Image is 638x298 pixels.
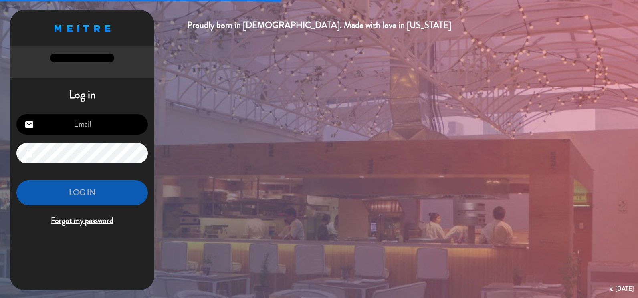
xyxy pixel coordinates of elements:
[10,88,154,102] h1: Log in
[16,214,148,228] span: Forgot my password
[610,283,634,294] div: v. [DATE]
[24,149,34,158] i: lock
[16,180,148,205] button: LOG IN
[24,120,34,129] i: email
[16,114,148,135] input: Email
